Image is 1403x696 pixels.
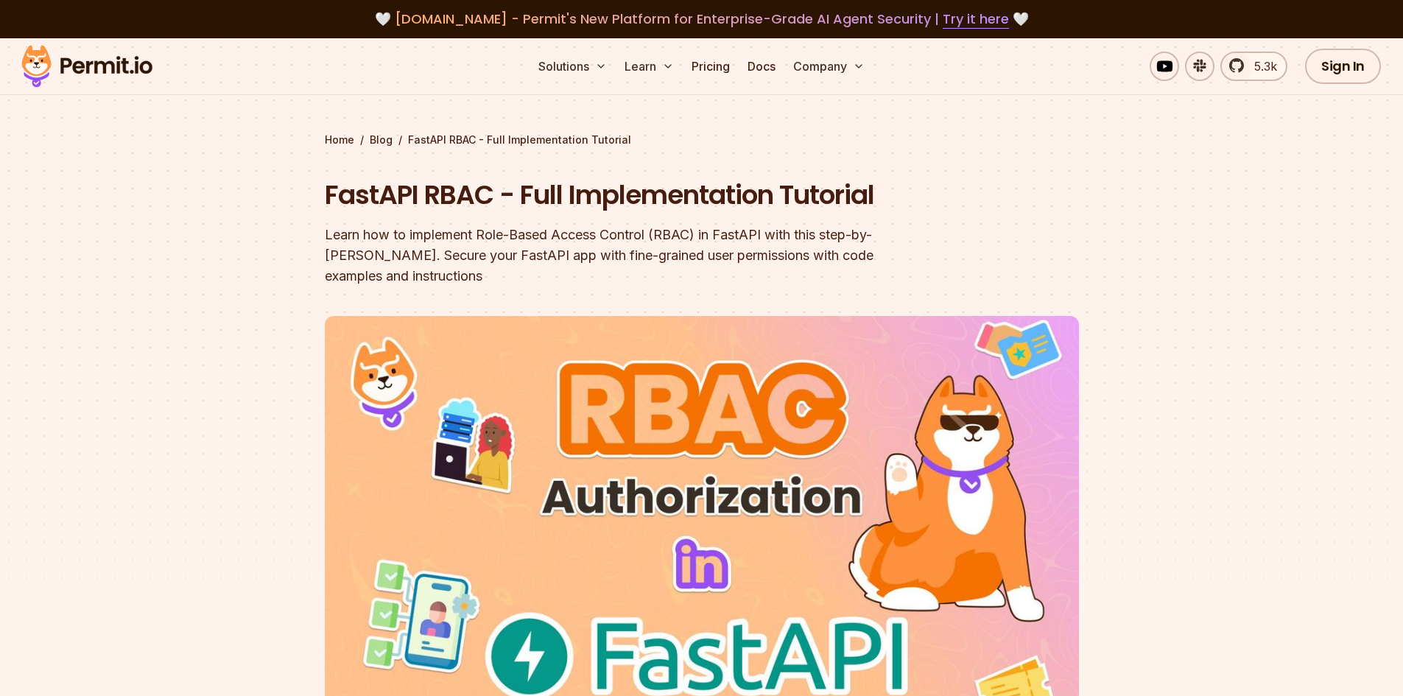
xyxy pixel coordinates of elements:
div: / / [325,133,1079,147]
button: Company [787,52,871,81]
div: Learn how to implement Role-Based Access Control (RBAC) in FastAPI with this step-by-[PERSON_NAME... [325,225,890,287]
button: Solutions [532,52,613,81]
a: Sign In [1305,49,1381,84]
div: 🤍 🤍 [35,9,1368,29]
a: Blog [370,133,393,147]
a: Home [325,133,354,147]
img: Permit logo [15,41,159,91]
button: Learn [619,52,680,81]
a: 5.3k [1220,52,1287,81]
span: [DOMAIN_NAME] - Permit's New Platform for Enterprise-Grade AI Agent Security | [395,10,1009,28]
span: 5.3k [1245,57,1277,75]
a: Pricing [686,52,736,81]
a: Try it here [943,10,1009,29]
h1: FastAPI RBAC - Full Implementation Tutorial [325,177,890,214]
a: Docs [742,52,781,81]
